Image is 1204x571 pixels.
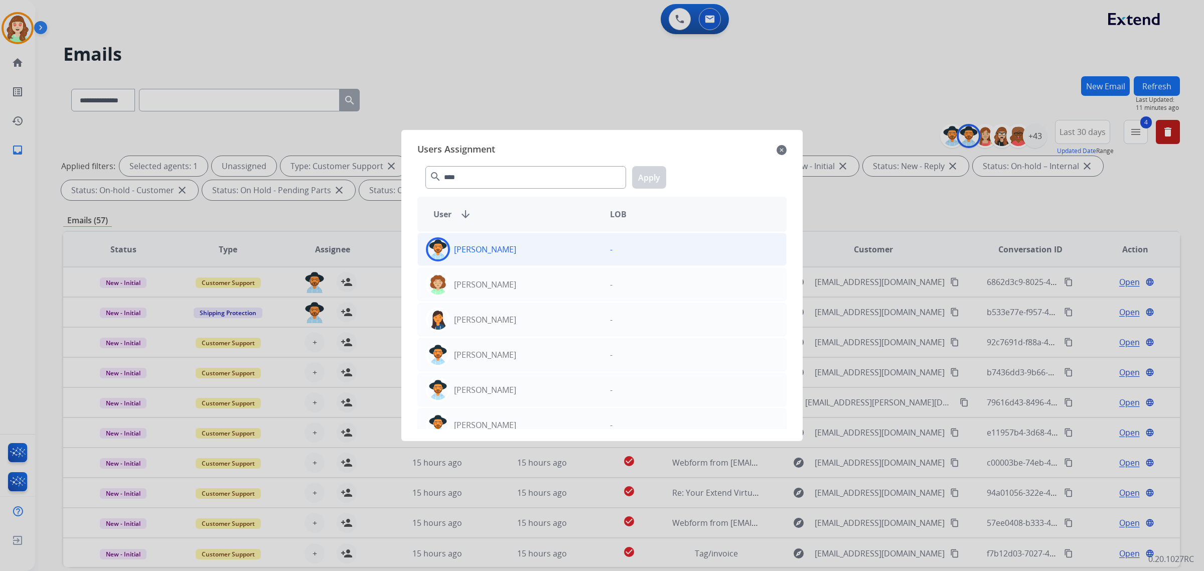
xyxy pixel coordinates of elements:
p: - [610,243,613,255]
p: - [610,419,613,431]
span: LOB [610,208,627,220]
mat-icon: close [777,144,787,156]
p: - [610,349,613,361]
p: [PERSON_NAME] [454,384,516,396]
p: [PERSON_NAME] [454,243,516,255]
p: [PERSON_NAME] [454,349,516,361]
p: - [610,314,613,326]
mat-icon: search [429,171,441,183]
p: - [610,278,613,291]
span: Users Assignment [417,142,495,158]
div: User [425,208,602,220]
mat-icon: arrow_downward [460,208,472,220]
p: [PERSON_NAME] [454,314,516,326]
p: [PERSON_NAME] [454,419,516,431]
button: Apply [632,166,666,189]
p: [PERSON_NAME] [454,278,516,291]
p: - [610,384,613,396]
